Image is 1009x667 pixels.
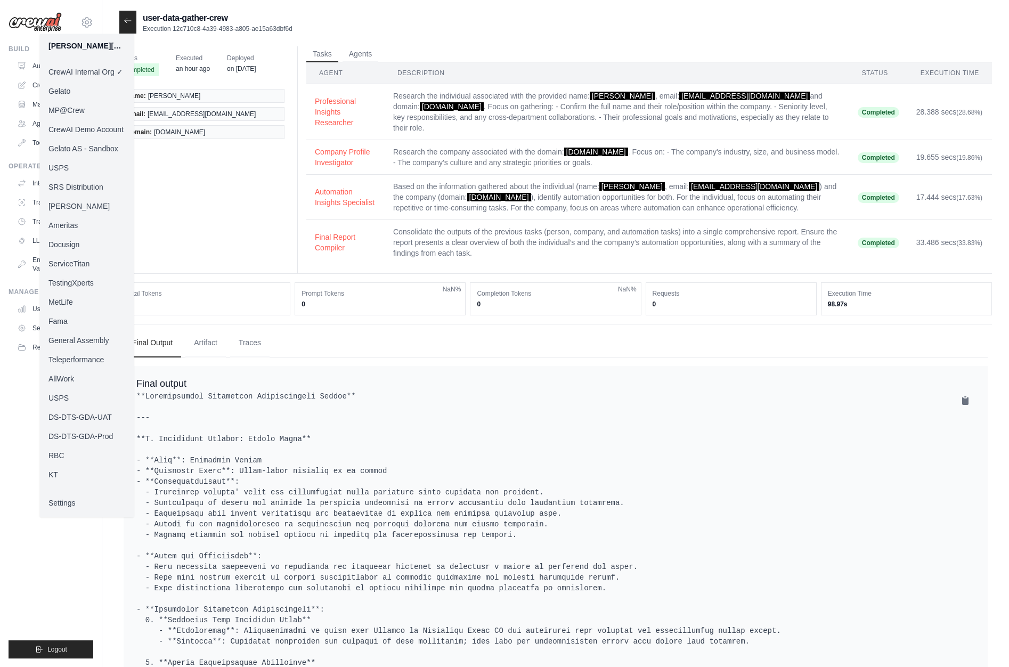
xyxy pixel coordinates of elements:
span: [PERSON_NAME] [599,182,665,191]
dt: Requests [653,289,810,298]
dd: 0 [477,300,634,308]
td: Research the company associated with the domain: . Focus on: - The company's industry, size, and ... [385,140,849,175]
a: Gelato AS - Sandbox [40,139,134,158]
span: [DOMAIN_NAME] [154,128,205,136]
span: [EMAIL_ADDRESS][DOMAIN_NAME] [679,92,810,100]
a: RBC [40,446,134,465]
p: Execution 12c710c8-4a39-4983-a805-ae15a63dbf6d [143,25,292,33]
span: Completed [858,238,899,248]
iframe: Chat Widget [956,616,1009,667]
a: DS-DTS-GDA-UAT [40,408,134,427]
a: USPS [40,388,134,408]
td: 33.486 secs [908,220,992,265]
button: Logout [9,640,93,658]
button: Automation Insights Specialist [315,186,376,208]
dd: 98.97s [828,300,985,308]
dd: 0 [653,300,810,308]
a: CrewAI Internal Org ✓ [40,62,134,82]
img: Logo [9,12,62,32]
a: Usage [13,300,93,318]
th: Status [849,62,908,84]
a: Automations [13,58,93,75]
span: [EMAIL_ADDRESS][DOMAIN_NAME] [148,110,256,118]
dt: Prompt Tokens [302,289,459,298]
a: SRS Distribution [40,177,134,197]
a: TestingXperts [40,273,134,292]
time: August 26, 2025 at 13:48 PDT [176,65,210,72]
div: Operate [9,162,93,170]
span: Deployed [227,53,256,63]
span: [DOMAIN_NAME] [564,148,628,156]
button: Tasks [306,46,338,62]
span: [EMAIL_ADDRESS][DOMAIN_NAME] [689,182,819,191]
dt: Execution Time [828,289,985,298]
span: [PERSON_NAME] [590,92,655,100]
a: Docusign [40,235,134,254]
a: MetLife [40,292,134,312]
button: Artifact [185,329,226,357]
td: Research the individual associated with the provided name: , email: and domain: . Focus on gather... [385,84,849,140]
span: Completed [858,107,899,118]
span: Domain: [126,128,152,136]
time: August 1, 2025 at 07:05 PDT [227,65,256,72]
span: Executed [176,53,210,63]
span: NaN% [443,285,461,294]
a: Environment Variables [13,251,93,277]
a: DS-DTS-GDA-Prod [40,427,134,446]
dt: Completion Tokens [477,289,634,298]
a: MP@Crew [40,101,134,120]
a: Integrations [13,175,93,192]
span: Completed [858,192,899,203]
span: Logout [47,645,67,654]
a: Tool Registry [13,134,93,151]
span: (28.68%) [956,109,982,116]
span: NaN% [618,285,637,294]
a: LLM Connections [13,232,93,249]
span: (19.86%) [956,154,982,161]
a: KT [40,465,134,484]
a: General Assembly [40,331,134,350]
span: (17.63%) [956,194,982,201]
span: Final output [136,378,186,389]
td: 28.388 secs [908,84,992,140]
div: Manage [9,288,93,296]
a: USPS [40,158,134,177]
span: [PERSON_NAME] [148,92,201,100]
a: Traces [13,194,93,211]
td: 17.444 secs [908,175,992,220]
a: Agents [13,115,93,132]
td: Consolidate the outputs of the previous tasks (person, company, and automation tasks) into a sing... [385,220,849,265]
button: Company Profile Investigator [315,147,376,168]
th: Description [385,62,849,84]
span: Status [119,53,159,63]
button: Final Output [124,329,181,357]
a: Settings [13,320,93,337]
div: Build [9,45,93,53]
a: Gelato [40,82,134,101]
a: Marketplace [13,96,93,113]
th: Execution Time [908,62,992,84]
a: [PERSON_NAME] [40,197,134,216]
h2: user-data-gather-crew [143,12,292,25]
span: Completed [858,152,899,163]
span: (33.83%) [956,239,982,247]
button: Traces [230,329,270,357]
a: ServiceTitan [40,254,134,273]
td: Based on the information gathered about the individual (name: , email: ) and the company (domain:... [385,175,849,220]
a: CrewAI Demo Account [40,120,134,139]
span: Completed [119,63,159,76]
button: Resources [13,339,93,356]
button: Final Report Compiler [315,232,376,253]
td: 19.655 secs [908,140,992,175]
span: Resources [32,343,63,352]
dt: Total Tokens [126,289,283,298]
a: Trace Events [13,213,93,230]
span: [DOMAIN_NAME] [467,193,531,201]
th: Agent [306,62,385,84]
a: Settings [40,493,134,513]
a: Ameritas [40,216,134,235]
div: [PERSON_NAME][EMAIL_ADDRESS][DOMAIN_NAME] [48,40,125,51]
a: AllWork [40,369,134,388]
button: Professional Insights Researcher [315,96,376,128]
